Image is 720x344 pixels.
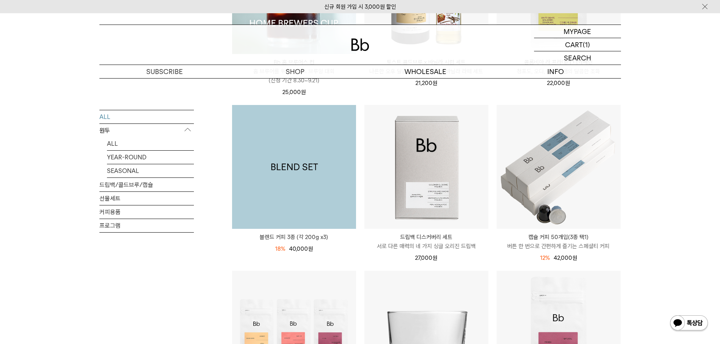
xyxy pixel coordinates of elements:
p: SEARCH [564,51,591,65]
p: (1) [583,38,590,51]
img: 카카오톡 채널 1:1 채팅 버튼 [669,315,709,333]
a: 캡슐 커피 50개입(3종 택1) 버튼 한 번으로 간편하게 즐기는 스페셜티 커피 [497,233,621,251]
p: MYPAGE [564,25,591,38]
p: 드립백 디스커버리 세트 [364,233,488,242]
a: 블렌드 커피 3종 (각 200g x3) [232,233,356,242]
span: 42,000 [554,255,577,261]
span: 40,000 [289,245,313,252]
a: MYPAGE [534,25,621,38]
p: 서로 다른 매력의 네 가지 싱글 오리진 드립백 [364,242,488,251]
img: 드립백 디스커버리 세트 [364,105,488,229]
a: CART (1) [534,38,621,51]
div: 12% [540,253,550,262]
a: 선물세트 [99,191,194,205]
a: 블렌드 커피 3종 (각 200g x3) [232,105,356,229]
img: 캡슐 커피 50개입(3종 택1) [497,105,621,229]
a: ALL [99,110,194,123]
a: 프로그램 [99,219,194,232]
span: 원 [565,80,570,86]
p: WHOLESALE [360,65,491,78]
p: 버튼 한 번으로 간편하게 즐기는 스페셜티 커피 [497,242,621,251]
div: 18% [275,244,285,253]
a: SHOP [230,65,360,78]
span: 원 [432,255,437,261]
a: YEAR-ROUND [107,150,194,164]
p: 원두 [99,123,194,137]
span: 원 [432,80,437,86]
a: 드립백 디스커버리 세트 서로 다른 매력의 네 가지 싱글 오리진 드립백 [364,233,488,251]
img: 1000001179_add2_053.png [232,105,356,229]
a: SUBSCRIBE [99,65,230,78]
span: 21,200 [415,80,437,86]
img: 로고 [351,39,369,51]
a: 드립백/콜드브루/캡슐 [99,178,194,191]
span: 원 [301,89,306,96]
span: 원 [572,255,577,261]
a: SEASONAL [107,164,194,177]
a: 커피용품 [99,205,194,218]
p: CART [565,38,583,51]
span: 22,000 [547,80,570,86]
p: INFO [491,65,621,78]
span: 27,000 [415,255,437,261]
a: 신규 회원 가입 시 3,000원 할인 [324,3,396,10]
a: ALL [107,137,194,150]
span: 25,000 [282,89,306,96]
p: 캡슐 커피 50개입(3종 택1) [497,233,621,242]
span: 원 [308,245,313,252]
